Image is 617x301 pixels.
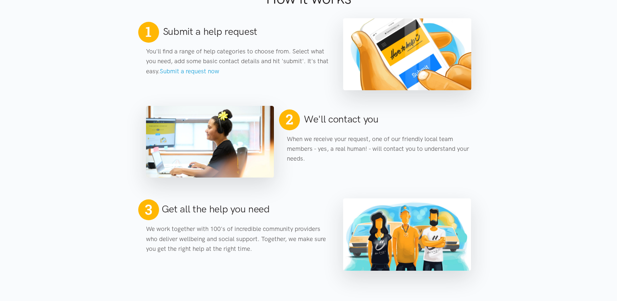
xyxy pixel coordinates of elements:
p: You'll find a range of help categories to choose from. Select what you need, add some basic conta... [146,47,330,76]
h2: Submit a help request [163,25,258,38]
span: 1 [145,23,151,40]
h2: We'll contact you [304,112,379,126]
h2: Get all the help you need [162,202,270,216]
p: We work together with 100's of incredible community providers who deliver wellbeing and social su... [146,224,330,254]
p: When we receive your request, one of our friendly local team members - yes, a real human! - will ... [287,134,471,164]
span: 3 [145,201,152,218]
span: 2 [283,108,296,130]
a: Submit a request now [160,67,219,75]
